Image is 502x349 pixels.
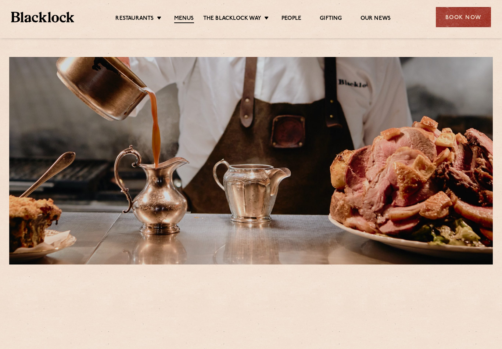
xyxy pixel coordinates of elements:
a: People [282,15,301,22]
a: The Blacklock Way [203,15,261,22]
img: BL_Textured_Logo-footer-cropped.svg [11,12,74,22]
a: Restaurants [115,15,154,22]
a: Our News [361,15,391,22]
a: Menus [174,15,194,23]
div: Book Now [436,7,491,27]
a: Gifting [320,15,342,22]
